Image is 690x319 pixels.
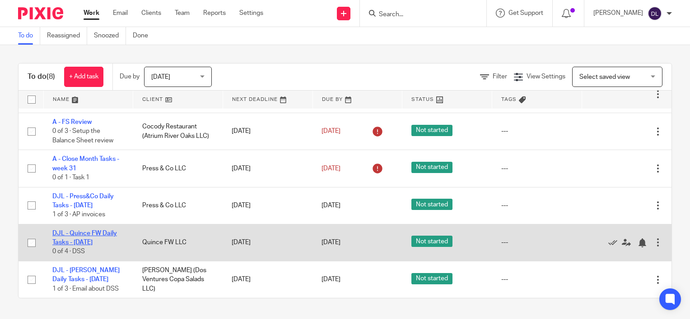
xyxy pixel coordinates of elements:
img: Pixie [18,7,63,19]
span: (8) [47,73,55,80]
span: Not started [411,125,452,136]
span: 0 of 4 · DSS [52,249,85,255]
div: --- [501,201,573,210]
span: [DATE] [322,202,340,209]
p: Due by [120,72,140,81]
a: Reassigned [47,27,87,45]
td: [DATE] [223,113,312,150]
td: Quince FW LLC [133,224,223,261]
span: Not started [411,273,452,284]
td: [PERSON_NAME] (Dos Ventures Copa Salads LLC) [133,261,223,298]
span: View Settings [527,73,565,80]
span: Select saved view [579,74,630,80]
input: Search [378,11,459,19]
span: [DATE] [322,165,340,172]
a: A - FS Review [52,119,92,125]
a: A - Close Month Tasks - week 31 [52,156,119,171]
div: --- [501,275,573,284]
td: Press & Co LLC [133,150,223,187]
a: To do [18,27,40,45]
a: Settings [239,9,263,18]
span: [DATE] [322,128,340,134]
a: Mark as done [608,238,622,247]
a: Snoozed [94,27,126,45]
div: --- [501,127,573,136]
div: --- [501,238,573,247]
div: --- [501,164,573,173]
span: [DATE] [322,277,340,283]
span: Get Support [508,10,543,16]
td: [DATE] [223,150,312,187]
span: Not started [411,162,452,173]
span: 1 of 3 · Email about DSS [52,286,119,292]
span: 1 of 3 · AP invoices [52,211,105,218]
span: [DATE] [151,74,170,80]
td: Cocody Restaurant (Atrium River Oaks LLC) [133,113,223,150]
a: Done [133,27,155,45]
a: Work [84,9,99,18]
span: Not started [411,236,452,247]
a: + Add task [64,67,103,87]
td: [DATE] [223,187,312,224]
h1: To do [28,72,55,82]
p: [PERSON_NAME] [593,9,643,18]
td: [DATE] [223,261,312,298]
a: Email [113,9,128,18]
a: DJL - Press&Co Daily Tasks - [DATE] [52,193,114,209]
td: [DATE] [223,224,312,261]
a: DJL - [PERSON_NAME] Daily Tasks - [DATE] [52,267,120,283]
span: 0 of 3 · Setup the Balance Sheet review [52,128,113,144]
span: 0 of 1 · Task 1 [52,174,89,181]
span: Not started [411,199,452,210]
td: Press & Co LLC [133,187,223,224]
img: svg%3E [648,6,662,21]
a: Clients [141,9,161,18]
span: [DATE] [322,239,340,246]
a: Reports [203,9,226,18]
span: Filter [493,73,507,80]
a: DJL - Quince FW Daily Tasks - [DATE] [52,230,117,246]
span: Tags [501,97,517,102]
a: Team [175,9,190,18]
